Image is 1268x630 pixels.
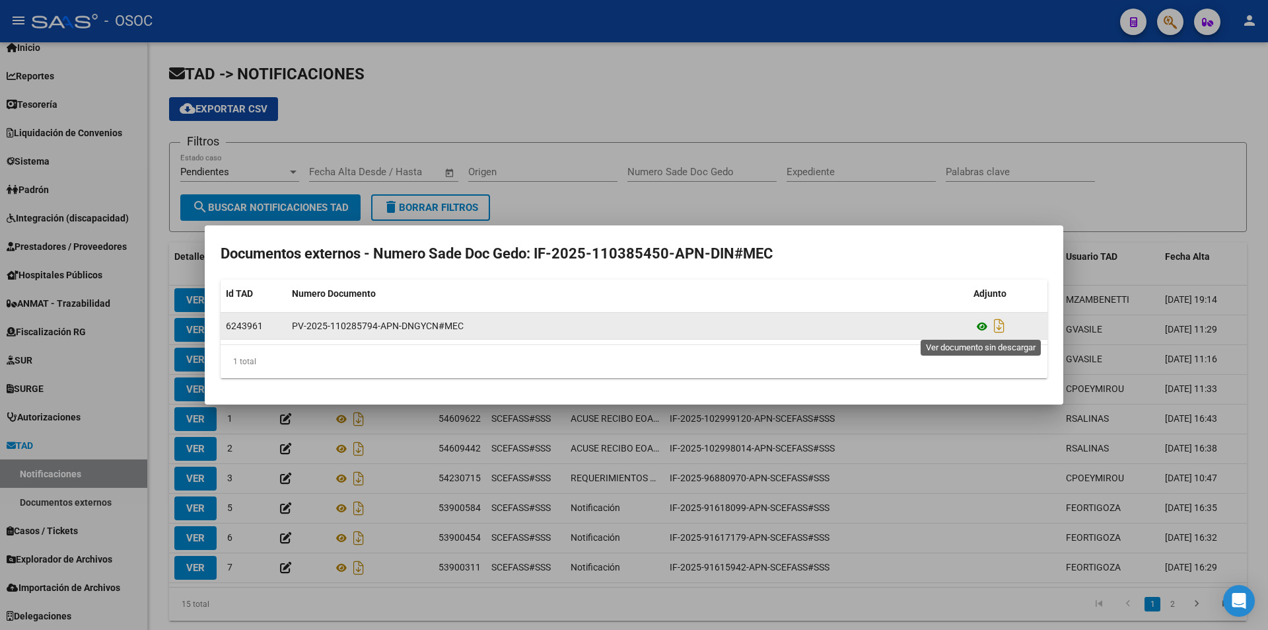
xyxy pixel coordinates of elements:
span: Numero Documento [292,288,376,299]
h2: Documentos externos - Numero Sade Doc Gedo: IF-2025-110385450-APN-DIN#MEC [221,241,1047,266]
div: Open Intercom Messenger [1223,585,1255,617]
span: Adjunto [973,288,1006,299]
div: 1 total [221,345,1047,378]
datatable-header-cell: Adjunto [968,280,1047,308]
span: Id TAD [226,288,253,299]
datatable-header-cell: Numero Documento [287,280,968,308]
datatable-header-cell: Id TAD [221,280,287,308]
i: Descargar documento [991,315,1008,336]
span: 6243961 [226,321,263,331]
span: PV-2025-110285794-APN-DNGYCN#MEC [292,321,464,331]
